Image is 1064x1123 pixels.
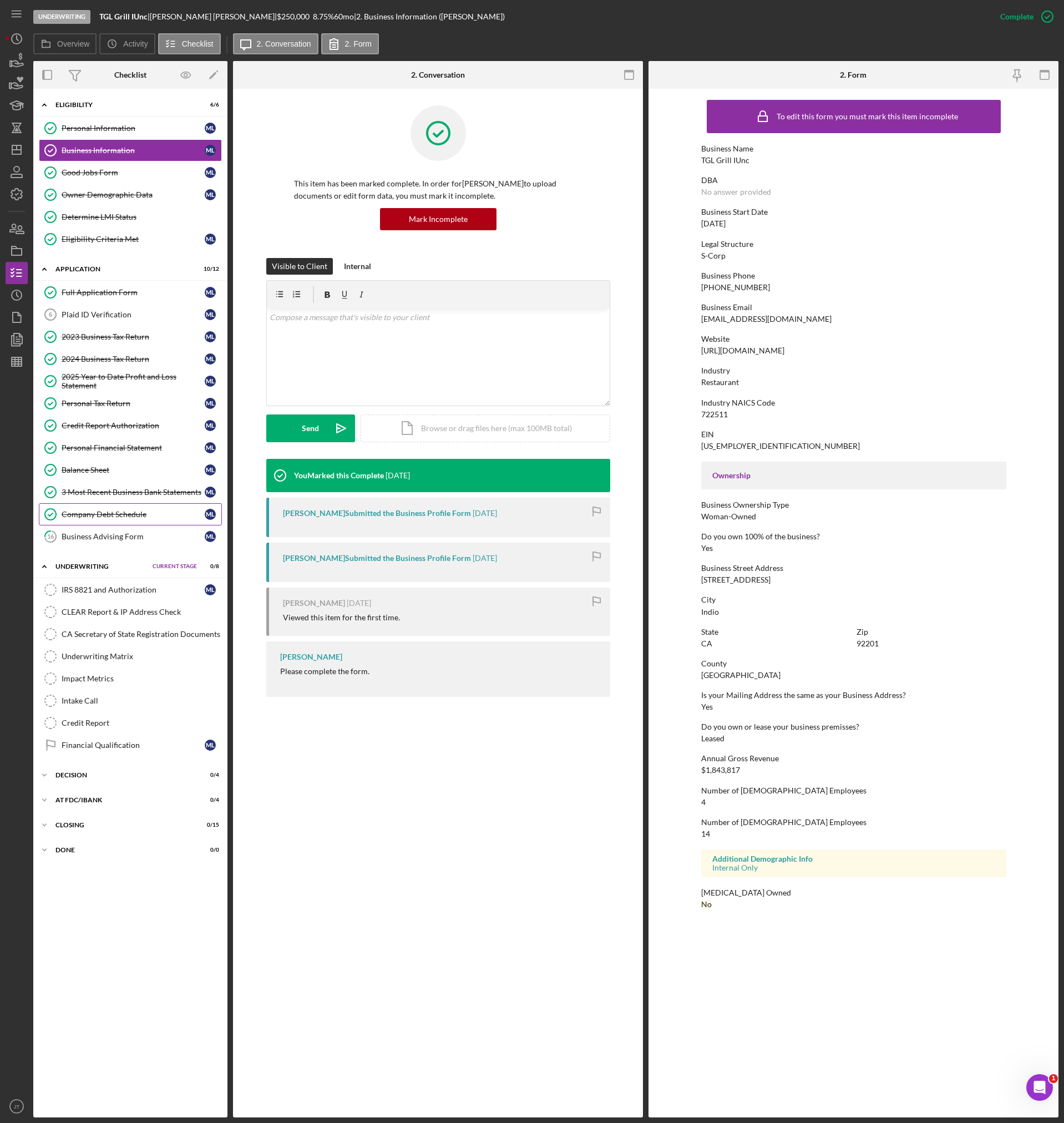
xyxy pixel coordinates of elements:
[153,563,197,570] span: Current Stage
[55,563,147,570] div: Underwriting
[701,798,706,807] div: 4
[205,531,216,542] div: M L
[114,70,146,79] div: Checklist
[6,1095,28,1117] button: JT
[701,208,1006,216] div: Business Start Date
[701,575,771,584] div: [STREET_ADDRESS]
[233,33,318,54] button: 2. Conversation
[205,145,216,156] div: M L
[701,398,1006,407] div: Industry NAICS Code
[701,818,1006,827] div: Number of [DEMOGRAPHIC_DATA] Employees
[205,740,216,751] div: M L
[33,33,97,54] button: Overview
[283,554,471,563] div: [PERSON_NAME] Submitted the Business Profile Form
[158,33,221,54] button: Checklist
[99,12,148,21] b: TGL Grill IUnc
[840,70,867,79] div: 2. Form
[294,178,582,203] p: This item has been marked complete. In order for [PERSON_NAME] to upload documents or edit form d...
[205,376,216,387] div: M L
[205,331,216,342] div: M L
[205,509,216,520] div: M L
[62,168,205,177] div: Good Jobs Form
[205,123,216,134] div: M L
[313,12,334,21] div: 8.75 %
[39,326,222,348] a: 2023 Business Tax ReturnML
[39,206,222,228] a: Determine LMI Status
[334,12,354,21] div: 60 mo
[701,219,726,228] div: [DATE]
[712,863,995,872] div: Internal Only
[62,652,221,661] div: Underwriting Matrix
[55,847,191,853] div: Done
[62,124,205,133] div: Personal Information
[1049,1074,1058,1083] span: 1
[386,471,410,480] time: 2025-09-03 19:44
[701,144,1006,153] div: Business Name
[57,39,89,48] label: Overview
[62,741,205,750] div: Financial Qualification
[99,33,155,54] button: Activity
[701,532,1006,541] div: Do you own 100% of the business?
[123,39,148,48] label: Activity
[62,674,221,683] div: Impact Metrics
[39,228,222,250] a: Eligibility Criteria MetML
[411,70,465,79] div: 2. Conversation
[701,659,1006,668] div: County
[62,332,205,341] div: 2023 Business Tax Return
[199,102,219,108] div: 6 / 6
[205,487,216,498] div: M L
[701,786,1006,795] div: Number of [DEMOGRAPHIC_DATA] Employees
[701,734,724,743] div: Leased
[205,420,216,431] div: M L
[701,500,1006,509] div: Business Ownership Type
[39,712,222,734] a: Credit Report
[701,544,713,553] div: Yes
[344,258,371,275] div: Internal
[345,39,372,48] label: 2. Form
[266,414,355,442] button: Send
[39,161,222,184] a: Good Jobs FormML
[701,378,739,387] div: Restaurant
[701,366,1006,375] div: Industry
[701,188,771,196] div: No answer provided
[701,335,1006,343] div: Website
[409,208,468,230] div: Mark Incomplete
[39,690,222,712] a: Intake Call
[150,12,277,21] div: [PERSON_NAME] [PERSON_NAME] |
[701,240,1006,249] div: Legal Structure
[62,399,205,408] div: Personal Tax Return
[14,1104,20,1110] text: JT
[701,251,726,260] div: S-Corp
[62,466,205,474] div: Balance Sheet
[62,213,221,221] div: Determine LMI Status
[380,208,496,230] button: Mark Incomplete
[257,39,311,48] label: 2. Conversation
[272,258,327,275] div: Visible to Client
[302,414,319,442] div: Send
[857,628,1006,636] div: Zip
[1000,6,1033,28] div: Complete
[199,847,219,853] div: 0 / 0
[205,442,216,453] div: M L
[701,608,719,616] div: Indio
[199,797,219,803] div: 0 / 4
[62,585,205,594] div: IRS 8821 and Authorization
[701,176,1006,185] div: DBA
[473,554,497,563] time: 2025-08-26 19:22
[701,888,1006,897] div: [MEDICAL_DATA] Owned
[701,346,784,355] div: [URL][DOMAIN_NAME]
[39,370,222,392] a: 2025 Year to Date Profit and Loss StatementML
[473,509,497,518] time: 2025-08-26 19:24
[55,797,191,803] div: At FDC/iBank
[294,471,384,480] div: You Marked this Complete
[283,509,471,518] div: [PERSON_NAME] Submitted the Business Profile Form
[266,258,333,275] button: Visible to Client
[701,900,712,909] div: No
[701,691,1006,700] div: Is your Mailing Address the same as your Business Address?
[280,652,342,661] div: [PERSON_NAME]
[39,184,222,206] a: Owner Demographic DataML
[55,772,191,778] div: Decision
[701,628,851,636] div: State
[277,12,310,21] span: $250,000
[701,754,1006,763] div: Annual Gross Revenue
